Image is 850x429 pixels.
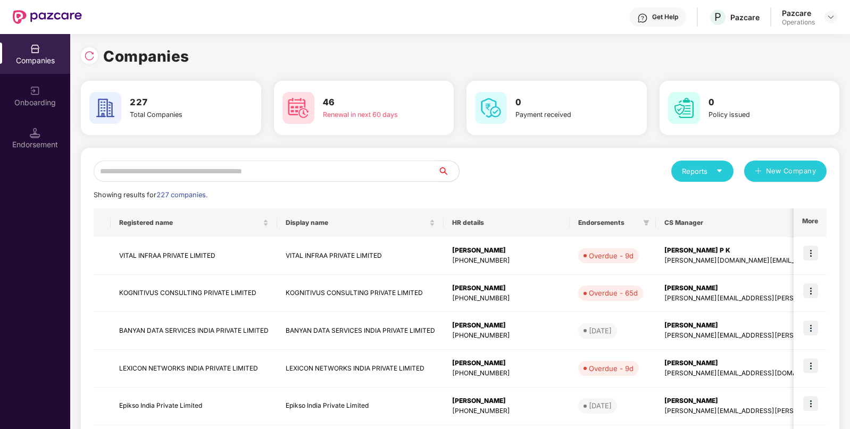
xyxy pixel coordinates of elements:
div: [PERSON_NAME] [452,358,561,368]
td: KOGNITIVUS CONSULTING PRIVATE LIMITED [277,275,444,313]
div: Payment received [515,110,607,120]
button: plusNew Company [744,161,827,182]
span: plus [755,167,762,176]
img: svg+xml;base64,PHN2ZyBpZD0iUmVsb2FkLTMyeDMyIiB4bWxucz0iaHR0cDovL3d3dy53My5vcmcvMjAwMC9zdmciIHdpZH... [84,51,95,61]
div: [PHONE_NUMBER] [452,293,561,304]
span: filter [641,216,652,229]
div: Overdue - 9d [589,363,634,374]
span: search [437,167,459,175]
img: svg+xml;base64,PHN2ZyB3aWR0aD0iMTQuNSIgaGVpZ2h0PSIxNC41IiB2aWV3Qm94PSIwIDAgMTYgMTYiIGZpbGw9Im5vbm... [30,128,40,138]
td: BANYAN DATA SERVICES INDIA PRIVATE LIMITED [277,312,444,350]
h3: 0 [515,96,607,110]
img: icon [803,321,818,335]
td: KOGNITIVUS CONSULTING PRIVATE LIMITED [111,275,277,313]
th: More [794,208,827,237]
h1: Companies [103,45,189,68]
div: Overdue - 9d [589,250,634,261]
span: Showing results for [94,191,207,199]
td: LEXICON NETWORKS INDIA PRIVATE LIMITED [111,350,277,388]
img: icon [803,246,818,260]
span: filter [643,220,649,226]
div: Operations [782,18,815,27]
div: [PERSON_NAME] [452,246,561,256]
div: [DATE] [589,400,612,411]
div: Policy issued [709,110,800,120]
div: [PHONE_NUMBER] [452,256,561,266]
th: Display name [277,208,444,237]
td: VITAL INFRAA PRIVATE LIMITED [111,237,277,275]
th: Registered name [111,208,277,237]
img: svg+xml;base64,PHN2ZyB4bWxucz0iaHR0cDovL3d3dy53My5vcmcvMjAwMC9zdmciIHdpZHRoPSI2MCIgaGVpZ2h0PSI2MC... [668,92,700,124]
span: New Company [766,166,816,176]
div: Total Companies [130,110,221,120]
img: New Pazcare Logo [13,10,82,24]
div: [PHONE_NUMBER] [452,331,561,341]
div: [PHONE_NUMBER] [452,368,561,378]
td: Epikso India Private Limited [111,388,277,425]
span: 227 companies. [156,191,207,199]
span: Endorsements [578,218,639,227]
h3: 227 [130,96,221,110]
td: Epikso India Private Limited [277,388,444,425]
img: svg+xml;base64,PHN2ZyB3aWR0aD0iMjAiIGhlaWdodD0iMjAiIHZpZXdCb3g9IjAgMCAyMCAyMCIgZmlsbD0ibm9uZSIgeG... [30,86,40,96]
td: LEXICON NETWORKS INDIA PRIVATE LIMITED [277,350,444,388]
img: svg+xml;base64,PHN2ZyB4bWxucz0iaHR0cDovL3d3dy53My5vcmcvMjAwMC9zdmciIHdpZHRoPSI2MCIgaGVpZ2h0PSI2MC... [475,92,507,124]
img: svg+xml;base64,PHN2ZyBpZD0iSGVscC0zMngzMiIgeG1sbnM9Imh0dHA6Ly93d3cudzMub3JnLzIwMDAvc3ZnIiB3aWR0aD... [637,13,648,23]
div: [PHONE_NUMBER] [452,406,561,416]
th: HR details [444,208,570,237]
div: Get Help [652,13,678,21]
div: [PERSON_NAME] [452,283,561,293]
div: [PERSON_NAME] [452,321,561,331]
h3: 46 [323,96,414,110]
button: search [437,161,460,182]
div: Overdue - 65d [589,288,638,298]
img: icon [803,283,818,298]
img: icon [803,396,818,411]
img: svg+xml;base64,PHN2ZyBpZD0iQ29tcGFuaWVzIiB4bWxucz0iaHR0cDovL3d3dy53My5vcmcvMjAwMC9zdmciIHdpZHRoPS... [30,44,40,54]
img: icon [803,358,818,373]
td: VITAL INFRAA PRIVATE LIMITED [277,237,444,275]
img: svg+xml;base64,PHN2ZyB4bWxucz0iaHR0cDovL3d3dy53My5vcmcvMjAwMC9zdmciIHdpZHRoPSI2MCIgaGVpZ2h0PSI2MC... [89,92,121,124]
div: [DATE] [589,325,612,336]
h3: 0 [709,96,800,110]
td: BANYAN DATA SERVICES INDIA PRIVATE LIMITED [111,312,277,350]
span: caret-down [716,167,723,174]
span: Registered name [119,218,261,227]
div: [PERSON_NAME] [452,396,561,406]
img: svg+xml;base64,PHN2ZyB4bWxucz0iaHR0cDovL3d3dy53My5vcmcvMjAwMC9zdmciIHdpZHRoPSI2MCIgaGVpZ2h0PSI2MC... [282,92,314,124]
img: svg+xml;base64,PHN2ZyBpZD0iRHJvcGRvd24tMzJ4MzIiIHhtbG5zPSJodHRwOi8vd3d3LnczLm9yZy8yMDAwL3N2ZyIgd2... [827,13,835,21]
div: Reports [682,166,723,176]
div: Pazcare [782,8,815,18]
span: Display name [286,218,427,227]
span: P [714,11,721,23]
div: Pazcare [730,12,760,22]
div: Renewal in next 60 days [323,110,414,120]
